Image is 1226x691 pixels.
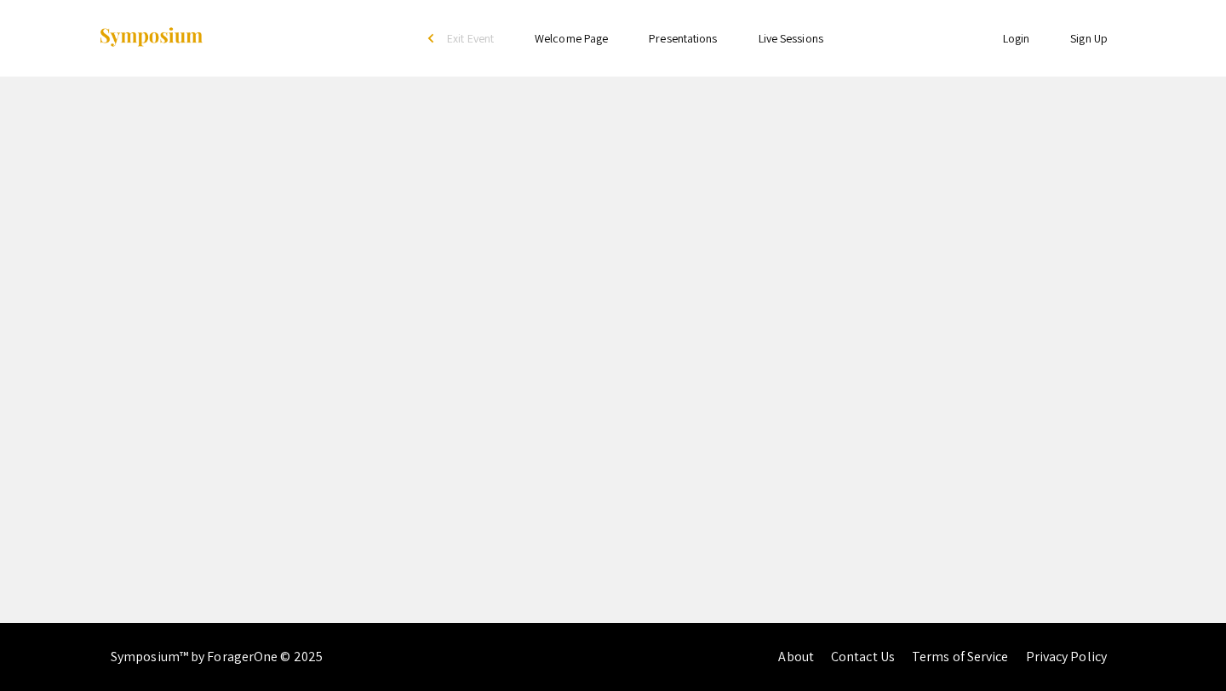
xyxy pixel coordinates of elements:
a: About [778,648,814,665]
a: Welcome Page [535,31,608,46]
span: Exit Event [447,31,494,46]
a: Sign Up [1070,31,1108,46]
img: Symposium by ForagerOne [98,26,204,49]
div: arrow_back_ios [428,33,438,43]
a: Live Sessions [759,31,823,46]
a: Login [1003,31,1030,46]
a: Privacy Policy [1026,648,1107,665]
a: Contact Us [831,648,895,665]
a: Terms of Service [912,648,1009,665]
div: Symposium™ by ForagerOne © 2025 [111,623,323,691]
a: Presentations [649,31,717,46]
